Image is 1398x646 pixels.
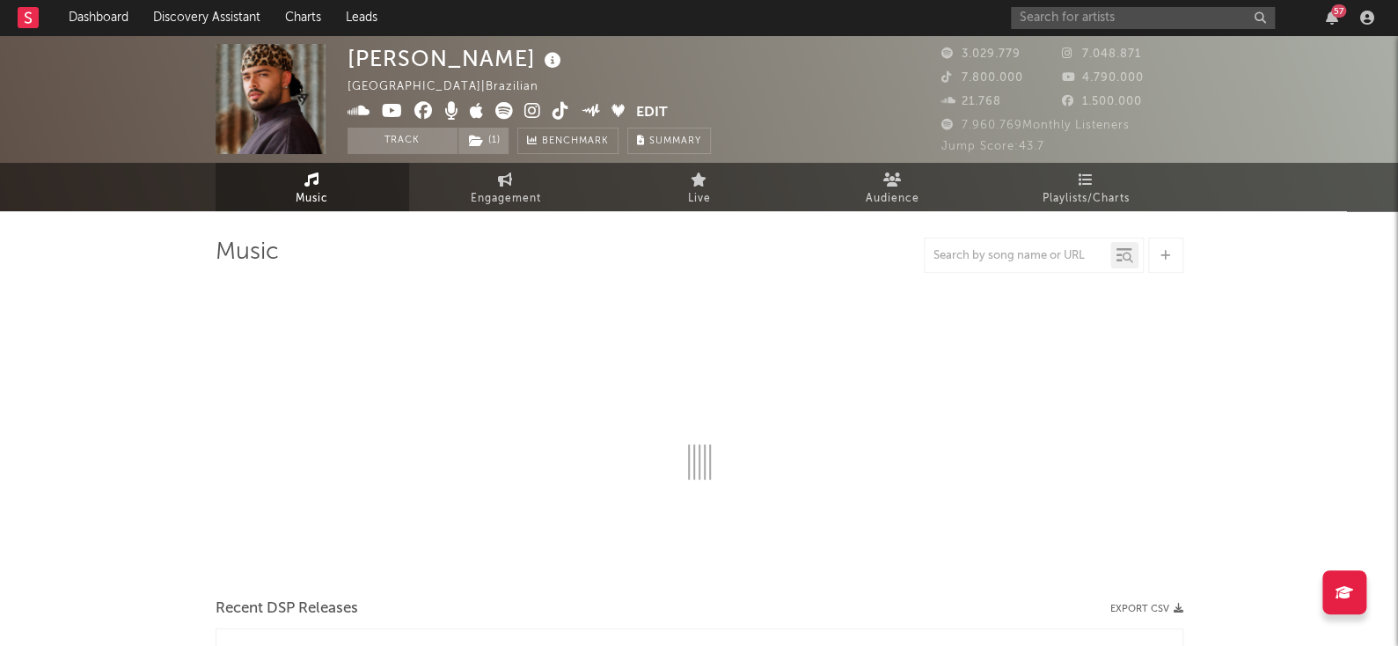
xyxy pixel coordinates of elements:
a: Live [603,163,796,211]
button: Export CSV [1110,604,1183,614]
a: Audience [796,163,990,211]
span: Summary [649,136,701,146]
input: Search for artists [1011,7,1275,29]
button: (1) [458,128,509,154]
span: ( 1 ) [457,128,509,154]
button: 57 [1326,11,1338,25]
button: Track [348,128,457,154]
a: Engagement [409,163,603,211]
div: [GEOGRAPHIC_DATA] | Brazilian [348,77,559,98]
span: Engagement [471,188,541,209]
button: Edit [636,102,668,124]
a: Music [216,163,409,211]
span: Audience [866,188,919,209]
span: 1.500.000 [1062,96,1142,107]
a: Playlists/Charts [990,163,1183,211]
span: 7.800.000 [941,72,1023,84]
span: 21.768 [941,96,1001,107]
span: 3.029.779 [941,48,1021,60]
div: 57 [1331,4,1346,18]
button: Summary [627,128,711,154]
span: 7.960.769 Monthly Listeners [941,120,1130,131]
span: 4.790.000 [1062,72,1144,84]
span: Music [296,188,328,209]
span: Live [688,188,711,209]
a: Benchmark [517,128,618,154]
span: Benchmark [542,131,609,152]
span: Jump Score: 43.7 [941,141,1044,152]
div: [PERSON_NAME] [348,44,566,73]
input: Search by song name or URL [925,249,1110,263]
span: Recent DSP Releases [216,598,358,620]
span: 7.048.871 [1062,48,1141,60]
span: Playlists/Charts [1043,188,1130,209]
